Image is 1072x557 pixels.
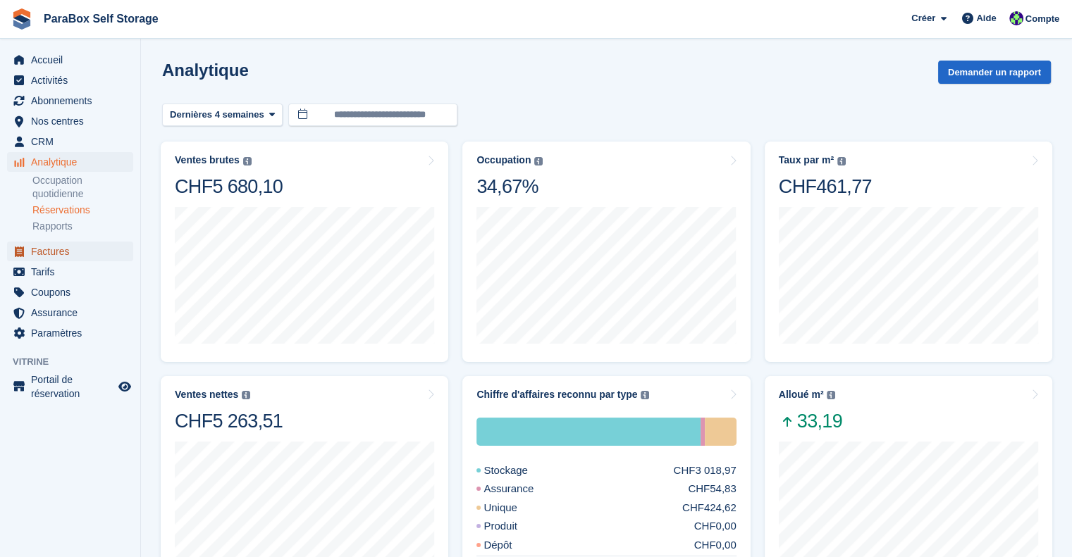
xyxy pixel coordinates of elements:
[1025,12,1059,26] span: Compte
[682,500,737,516] div: CHF424,62
[694,518,737,534] div: CHF0,00
[938,61,1051,84] button: Demander un rapport
[476,518,551,534] div: Produit
[162,104,283,127] button: Dernières 4 semaines
[7,323,133,343] a: menu
[38,7,164,30] a: ParaBox Self Storage
[31,303,116,323] span: Assurance
[175,389,238,401] div: Ventes nettes
[170,108,264,122] span: Dernières 4 semaines
[476,500,551,516] div: Unique
[32,174,133,201] a: Occupation quotidienne
[31,262,116,282] span: Tarifs
[31,282,116,302] span: Coupons
[911,11,935,25] span: Créer
[31,373,116,401] span: Portail de réservation
[7,373,133,401] a: menu
[175,409,283,433] div: CHF5 263,51
[7,132,133,151] a: menu
[976,11,996,25] span: Aide
[243,157,252,165] img: icon-info-grey-7440780725fd019a000dd9b08b2336e03edf1995a4989e88bcd33f0948082b44.svg
[827,391,835,399] img: icon-info-grey-7440780725fd019a000dd9b08b2336e03edf1995a4989e88bcd33f0948082b44.svg
[476,175,543,199] div: 34,67%
[242,391,250,399] img: icon-info-grey-7440780725fd019a000dd9b08b2336e03edf1995a4989e88bcd33f0948082b44.svg
[162,61,249,80] h2: Analytique
[779,409,842,433] span: 33,19
[7,70,133,90] a: menu
[7,262,133,282] a: menu
[175,175,283,199] div: CHF5 680,10
[476,463,562,479] div: Stockage
[31,323,116,343] span: Paramètres
[32,204,133,217] a: Réservations
[1009,11,1023,25] img: Tess Bédat
[31,242,116,261] span: Factures
[673,463,736,479] div: CHF3 018,97
[13,355,140,369] span: Vitrine
[7,111,133,131] a: menu
[476,154,531,166] div: Occupation
[7,91,133,111] a: menu
[32,220,133,233] a: Rapports
[779,175,872,199] div: CHF461,77
[779,389,824,401] div: Alloué m²
[7,282,133,302] a: menu
[7,303,133,323] a: menu
[31,91,116,111] span: Abonnements
[7,50,133,70] a: menu
[476,389,637,401] div: Chiffre d'affaires reconnu par type
[7,242,133,261] a: menu
[476,418,701,446] div: Stockage
[31,111,116,131] span: Nos centres
[31,132,116,151] span: CRM
[701,418,705,446] div: Assurance
[688,481,736,497] div: CHF54,83
[31,152,116,172] span: Analytique
[31,70,116,90] span: Activités
[7,152,133,172] a: menu
[31,50,116,70] span: Accueil
[116,378,133,395] a: Boutique d'aperçu
[705,418,737,446] div: Unique
[534,157,543,165] img: icon-info-grey-7440780725fd019a000dd9b08b2336e03edf1995a4989e88bcd33f0948082b44.svg
[694,537,737,553] div: CHF0,00
[476,537,546,553] div: Dépôt
[641,391,649,399] img: icon-info-grey-7440780725fd019a000dd9b08b2336e03edf1995a4989e88bcd33f0948082b44.svg
[837,157,846,165] img: icon-info-grey-7440780725fd019a000dd9b08b2336e03edf1995a4989e88bcd33f0948082b44.svg
[11,8,32,30] img: stora-icon-8386f47178a22dfd0bd8f6a31ec36ba5ce8667c1dd55bd0f319d3a0aa187defe.svg
[175,154,240,166] div: Ventes brutes
[476,481,567,497] div: Assurance
[779,154,834,166] div: Taux par m²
